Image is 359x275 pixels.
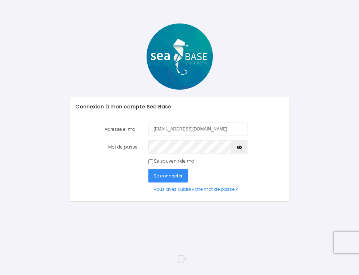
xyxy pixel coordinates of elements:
label: Se souvenir de moi [154,158,195,164]
span: Se connecter [153,173,182,179]
label: Adresse e-mail [69,123,143,136]
div: Connexion à mon compte Sea Base [69,97,290,117]
label: Mot de passe [69,140,143,154]
button: Se connecter [148,169,188,182]
a: Vous avez oublié votre mot de passe ? [148,182,244,196]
